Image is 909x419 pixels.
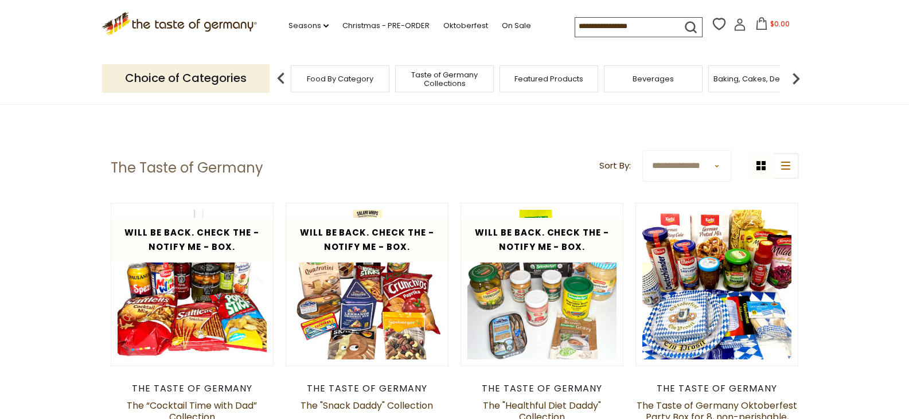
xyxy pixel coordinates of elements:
img: previous arrow [270,67,292,90]
label: Sort By: [599,159,631,173]
span: $0.00 [770,19,790,29]
a: Oktoberfest [443,19,488,32]
a: Baking, Cakes, Desserts [713,75,802,83]
button: $0.00 [748,17,797,34]
p: Choice of Categories [102,64,270,92]
img: The "Healthful Diet Daddy" Collection [461,203,623,366]
a: The "Snack Daddy" Collection [301,399,433,412]
img: The Taste of Germany Oktoberfest Party Box for 8, non-perishable, [636,203,798,366]
h1: The Taste of Germany [111,159,263,177]
div: The Taste of Germany [461,383,624,394]
a: Food By Category [307,75,373,83]
div: The Taste of Germany [635,383,799,394]
a: Taste of Germany Collections [399,71,490,88]
div: The Taste of Germany [111,383,274,394]
a: On Sale [502,19,531,32]
img: The “Cocktail Time with Dad” Collection [111,203,274,366]
div: The Taste of Germany [286,383,449,394]
a: Christmas - PRE-ORDER [342,19,430,32]
a: Seasons [288,19,329,32]
a: Beverages [633,75,674,83]
img: The "Snack Daddy" Collection [286,203,448,366]
a: Featured Products [514,75,583,83]
img: next arrow [785,67,807,90]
